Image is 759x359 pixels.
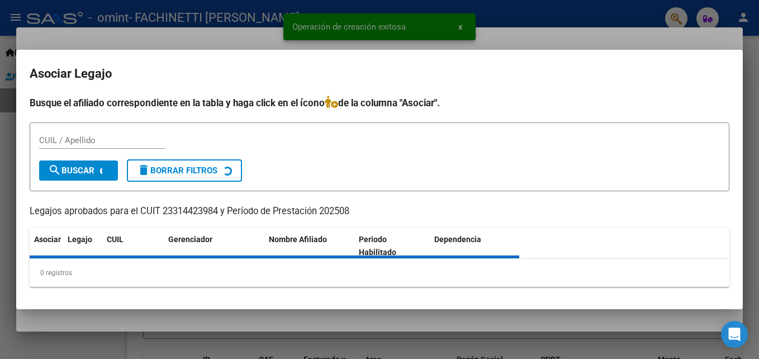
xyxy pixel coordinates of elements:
[30,63,729,84] h2: Asociar Legajo
[48,166,94,176] span: Buscar
[30,96,729,110] h4: Busque el afiliado correspondiente en la tabla y haga click en el ícono de la columna "Asociar".
[39,160,118,181] button: Buscar
[107,235,124,244] span: CUIL
[269,235,327,244] span: Nombre Afiliado
[63,228,102,264] datatable-header-cell: Legajo
[30,205,729,219] p: Legajos aprobados para el CUIT 23314423984 y Período de Prestación 202508
[127,159,242,182] button: Borrar Filtros
[359,235,396,257] span: Periodo Habilitado
[168,235,212,244] span: Gerenciador
[430,228,520,264] datatable-header-cell: Dependencia
[68,235,92,244] span: Legajo
[30,259,729,287] div: 0 registros
[354,228,430,264] datatable-header-cell: Periodo Habilitado
[434,235,481,244] span: Dependencia
[721,321,748,348] div: Open Intercom Messenger
[164,228,264,264] datatable-header-cell: Gerenciador
[137,163,150,177] mat-icon: delete
[102,228,164,264] datatable-header-cell: CUIL
[48,163,61,177] mat-icon: search
[34,235,61,244] span: Asociar
[264,228,354,264] datatable-header-cell: Nombre Afiliado
[30,228,63,264] datatable-header-cell: Asociar
[137,166,217,176] span: Borrar Filtros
